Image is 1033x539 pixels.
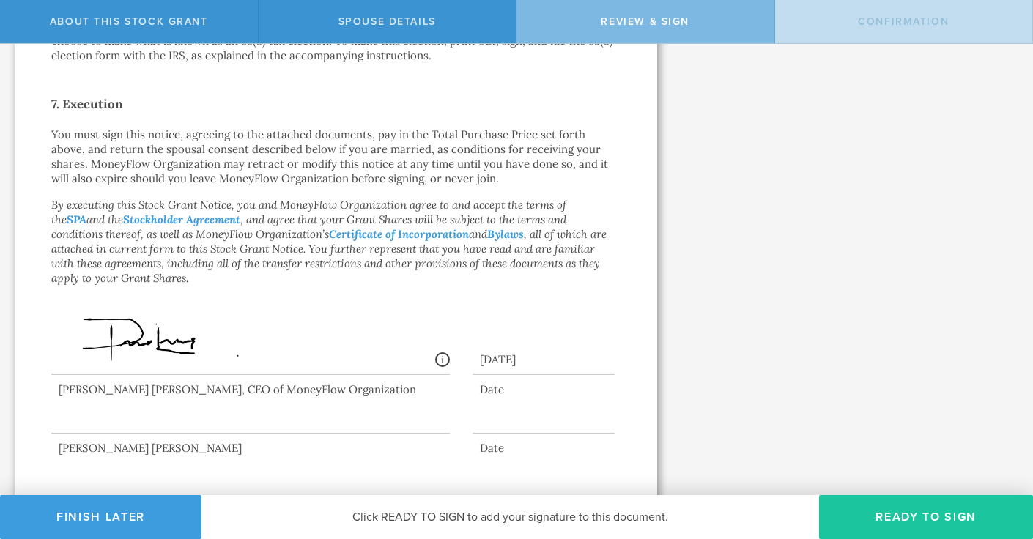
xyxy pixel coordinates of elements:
div: Date [473,441,615,456]
p: You must sign this notice, agreeing to the attached documents, pay in the Total Purchase Price se... [51,127,621,186]
img: AAAAAGSURBVAMAHyTGDvtEn1QAAAAASUVORK5CYII= [59,305,327,378]
div: [PERSON_NAME] [PERSON_NAME] [51,441,450,456]
span: Click READY TO SIGN to add your signature to this document. [352,510,668,524]
span: Confirmation [858,15,949,28]
a: SPA [67,212,86,226]
h2: 7. Execution [51,92,621,116]
a: Stockholder Agreement [123,212,240,226]
a: Bylaws [487,227,524,241]
div: [DATE] [473,338,615,375]
a: Certificate of Incorporation [329,227,469,241]
iframe: Chat Widget [960,425,1033,495]
span: About this stock grant [50,15,208,28]
span: Spouse Details [338,15,436,28]
button: Ready to Sign [819,495,1033,539]
em: By executing this Stock Grant Notice, you and MoneyFlow Organization agree to and accept the term... [51,198,607,285]
span: Review & Sign [601,15,689,28]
